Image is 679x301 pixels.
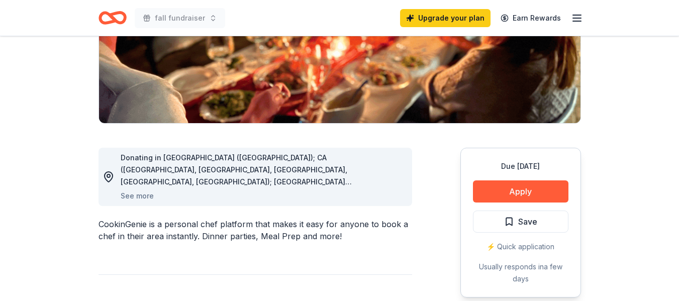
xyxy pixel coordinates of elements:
button: See more [121,190,154,202]
span: Save [518,215,537,228]
a: Home [99,6,127,30]
div: Due [DATE] [473,160,568,172]
button: fall fundraiser [135,8,225,28]
a: Upgrade your plan [400,9,491,27]
span: fall fundraiser [155,12,205,24]
div: Usually responds in a few days [473,261,568,285]
div: CookinGenie is a personal chef platform that makes it easy for anyone to book a chef in their are... [99,218,412,242]
a: Earn Rewards [495,9,567,27]
button: Save [473,211,568,233]
button: Apply [473,180,568,203]
div: ⚡️ Quick application [473,241,568,253]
